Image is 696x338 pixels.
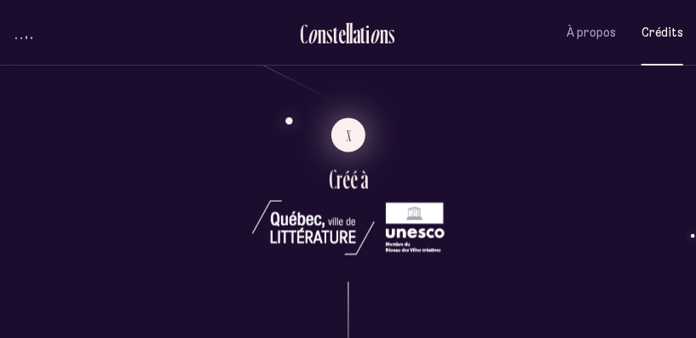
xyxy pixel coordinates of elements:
[326,20,333,48] div: s
[308,20,318,48] div: o
[360,20,365,48] div: t
[567,13,616,53] button: À propos
[353,20,360,48] div: a
[349,20,353,48] div: l
[365,20,370,48] div: i
[318,20,326,48] div: n
[13,24,35,42] button: volume audio
[346,20,349,48] div: l
[388,20,395,48] div: s
[338,20,346,48] div: e
[300,20,308,48] div: C
[333,20,338,48] div: t
[641,13,683,53] button: Crédits
[641,26,683,40] span: Crédits
[331,118,365,152] button: X
[380,20,388,48] div: n
[370,20,380,48] div: o
[567,26,616,40] span: À propos
[347,129,353,143] span: X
